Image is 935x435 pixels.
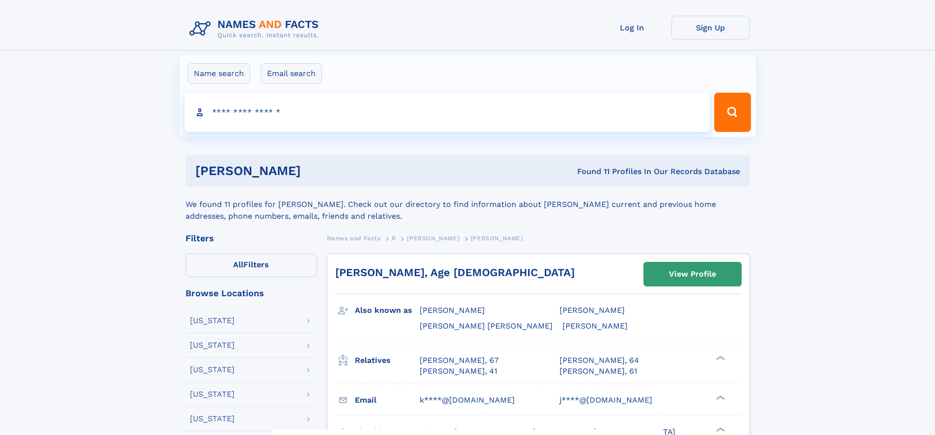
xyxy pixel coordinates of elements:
[190,366,235,374] div: [US_STATE]
[714,93,750,132] button: Search Button
[335,266,575,279] a: [PERSON_NAME], Age [DEMOGRAPHIC_DATA]
[714,394,725,401] div: ❯
[420,355,499,366] a: [PERSON_NAME], 67
[671,16,750,40] a: Sign Up
[420,321,553,331] span: [PERSON_NAME] [PERSON_NAME]
[186,16,327,42] img: Logo Names and Facts
[187,63,250,84] label: Name search
[420,306,485,315] span: [PERSON_NAME]
[190,317,235,325] div: [US_STATE]
[195,165,439,177] h1: [PERSON_NAME]
[560,355,639,366] a: [PERSON_NAME], 64
[560,366,637,377] a: [PERSON_NAME], 61
[407,232,459,244] a: [PERSON_NAME]
[190,390,235,398] div: [US_STATE]
[186,234,317,243] div: Filters
[392,232,396,244] a: R
[714,355,725,361] div: ❯
[392,235,396,242] span: R
[327,232,381,244] a: Names and Facts
[186,254,317,277] label: Filters
[185,93,710,132] input: search input
[407,235,459,242] span: [PERSON_NAME]
[190,341,235,349] div: [US_STATE]
[560,306,625,315] span: [PERSON_NAME]
[355,392,420,409] h3: Email
[186,187,750,222] div: We found 11 profiles for [PERSON_NAME]. Check out our directory to find information about [PERSON...
[439,166,740,177] div: Found 11 Profiles In Our Records Database
[562,321,628,331] span: [PERSON_NAME]
[669,263,716,285] div: View Profile
[355,352,420,369] h3: Relatives
[186,289,317,298] div: Browse Locations
[644,262,741,286] a: View Profile
[714,426,725,433] div: ❯
[471,235,523,242] span: [PERSON_NAME]
[420,366,497,377] a: [PERSON_NAME], 41
[233,260,243,269] span: All
[593,16,671,40] a: Log In
[190,415,235,423] div: [US_STATE]
[261,63,322,84] label: Email search
[355,302,420,319] h3: Also known as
